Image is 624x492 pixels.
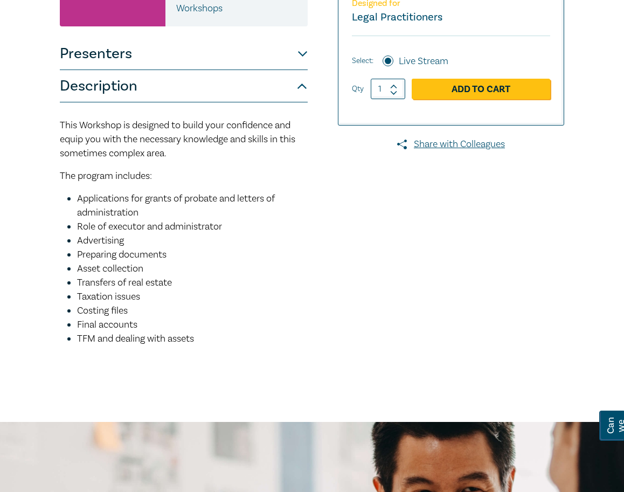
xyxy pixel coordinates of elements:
span: Costing files [77,304,128,317]
span: TFM and dealing with assets [77,332,194,345]
span: Final accounts [77,318,137,331]
span: Role of executor and administrator [77,220,222,233]
small: Legal Practitioners [352,10,442,24]
a: Share with Colleagues [338,137,564,151]
span: The program includes: [60,170,152,182]
input: 1 [371,79,405,99]
button: Presenters [60,38,308,70]
button: Description [60,70,308,102]
label: Qty [352,83,364,95]
span: This Workshop is designed to build your confidence and equip you with the necessary knowledge and... [60,119,295,160]
span: Taxation issues [77,290,140,303]
span: Transfers of real estate [77,276,172,289]
span: Applications for grants of probate and letters of administration [77,192,275,219]
label: Live Stream [399,54,448,68]
span: Select: [352,55,373,67]
a: Add to Cart [412,79,550,99]
span: Advertising [77,234,124,247]
span: Asset collection [77,262,143,275]
span: Preparing documents [77,248,167,261]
